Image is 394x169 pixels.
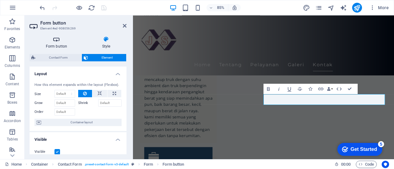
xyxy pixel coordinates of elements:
div: Get Started 5 items remaining, 0% complete [5,3,50,16]
span: Code [359,161,374,168]
button: Icons [305,83,315,94]
i: AI Writer [340,4,347,11]
span: Element [90,54,125,61]
h4: Style [86,36,127,49]
button: HTML [334,83,344,94]
label: Order [34,108,54,116]
h4: Layout [30,67,127,78]
button: Link [316,83,326,94]
button: 85% [207,4,228,11]
h6: Session time [335,161,351,168]
p: Content [6,82,19,86]
button: Confirm (Ctrl+⏎) [345,83,355,94]
button: Data Bindings [326,83,334,94]
button: Usercentrics [382,161,389,168]
span: Click to select. Double-click to edit [58,161,82,168]
h3: Element #ed-908056269 [40,26,114,31]
p: Columns [5,63,20,68]
span: : [345,162,346,167]
i: Publish [353,4,360,11]
p: Tables [7,137,18,142]
span: . preset-contact-form-v3-default [84,161,129,168]
p: Favorites [4,26,20,31]
span: Contact Form [37,54,80,61]
label: Size [34,92,54,96]
i: Design (Ctrl+Alt+Y) [303,4,310,11]
input: Default [54,108,75,116]
span: Click to select. Double-click to edit [163,161,184,168]
button: More [367,3,391,13]
span: Container layout [43,119,120,126]
span: More [369,5,389,11]
button: Strikethrough [295,83,305,94]
label: Grow [34,99,54,107]
span: 00 00 [341,161,351,168]
h4: Visible [30,132,127,143]
h2: Form button [40,20,127,26]
input: Default [98,99,122,107]
button: Bold (Ctrl+B) [263,83,273,94]
h4: Form button [30,36,86,49]
span: Click to select. Double-click to edit [31,161,48,168]
p: Elements [5,45,20,50]
button: Contact Form [30,54,82,61]
i: This element is a customizable preset [131,163,134,166]
p: Accordion [4,118,21,123]
i: On resize automatically adjust zoom level to fit chosen device. [232,5,237,10]
input: Default [54,99,75,107]
span: Click to select. Double-click to edit [144,161,153,168]
button: undo [38,4,46,11]
button: Code [356,161,377,168]
button: Underline (Ctrl+U) [284,83,294,94]
button: Italic (Ctrl+I) [274,83,284,94]
button: navigator [328,4,335,11]
i: Undo: Change link (Ctrl+Z) [39,4,46,11]
i: Navigator [328,4,335,11]
p: Boxes [7,100,18,105]
button: publish [352,3,362,13]
button: design [303,4,310,11]
button: pages [315,4,323,11]
div: How this element expands within the layout (Flexbox). [34,83,122,88]
i: Reload page [88,4,95,11]
div: 5 [46,1,52,7]
nav: breadcrumb [31,161,184,168]
h6: 85% [216,4,226,11]
button: reload [88,4,95,11]
button: Element [82,54,127,61]
div: Get Started [18,7,45,12]
label: Visible [34,148,54,156]
label: Shrink [78,99,98,107]
a: Click to cancel selection. Double-click to open Pages [5,161,22,168]
button: Container layout [34,119,122,126]
button: text_generator [340,4,347,11]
